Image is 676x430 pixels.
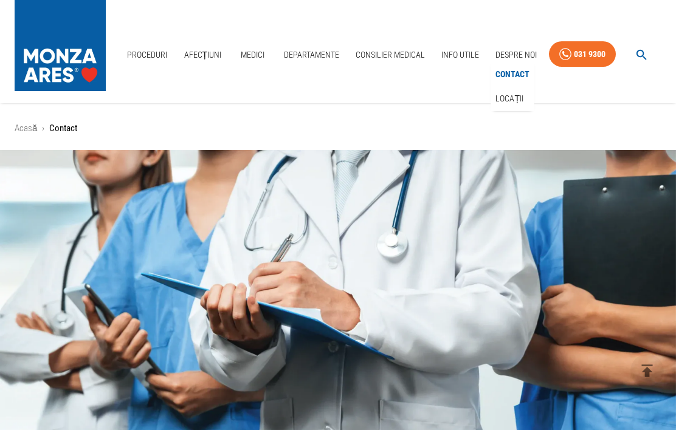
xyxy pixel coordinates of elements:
[436,43,484,67] a: Info Utile
[15,121,661,135] nav: breadcrumb
[549,41,616,67] a: 031 9300
[351,43,430,67] a: Consilier Medical
[630,354,664,387] button: delete
[491,62,534,87] div: Contact
[122,43,172,67] a: Proceduri
[49,121,77,135] p: Contact
[233,43,272,67] a: Medici
[42,121,44,135] li: ›
[279,43,344,67] a: Departamente
[179,43,227,67] a: Afecțiuni
[574,47,605,62] div: 031 9300
[491,43,542,67] a: Despre Noi
[491,62,534,111] nav: secondary mailbox folders
[15,123,37,134] a: Acasă
[493,64,532,84] a: Contact
[491,86,534,111] div: Locații
[493,89,526,109] a: Locații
